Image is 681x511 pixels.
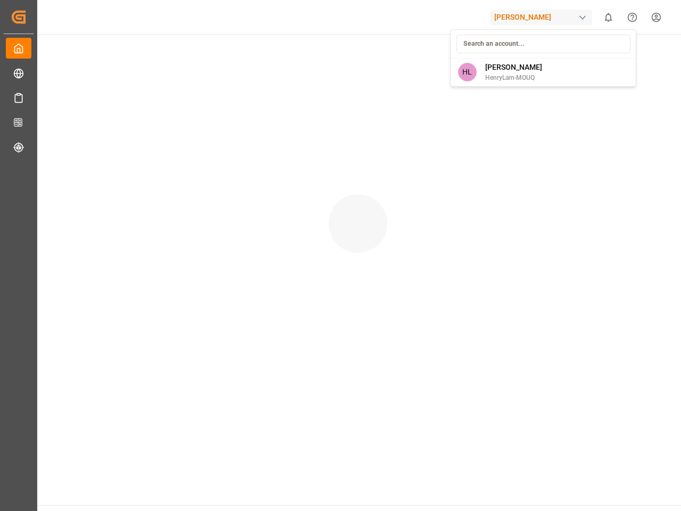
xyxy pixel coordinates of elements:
[620,5,644,29] button: Help Center
[456,35,630,53] input: Search an account...
[485,73,542,83] span: HenryLam-MOUQ
[485,62,542,73] span: [PERSON_NAME]
[490,10,592,25] div: [PERSON_NAME]
[458,63,477,81] span: HL
[596,5,620,29] button: show 0 new notifications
